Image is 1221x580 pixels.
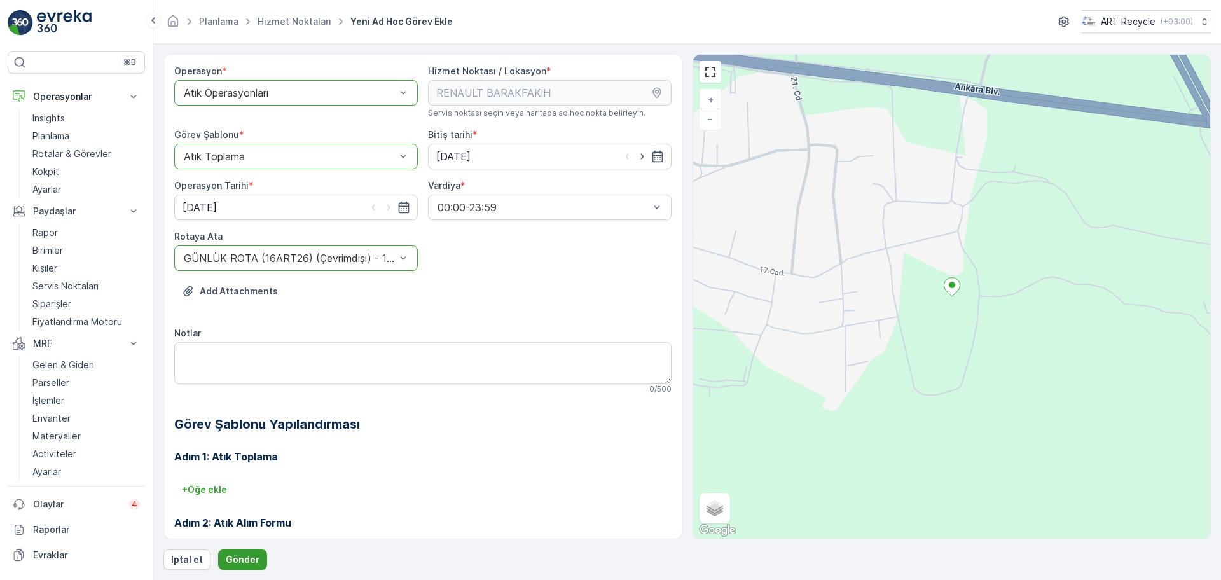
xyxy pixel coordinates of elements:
[174,449,672,464] h3: Adım 1: Atık Toplama
[32,359,94,371] p: Gelen & Giden
[428,144,672,169] input: dd/mm/yyyy
[174,180,249,191] label: Operasyon Tarihi
[8,84,145,109] button: Operasyonlar
[428,129,473,140] label: Bitiş tarihi
[701,494,729,522] a: Layers
[27,127,145,145] a: Planlama
[707,113,714,124] span: −
[27,313,145,331] a: Fiyatlandırma Motoru
[1161,17,1193,27] p: ( +03:00 )
[174,231,223,242] label: Rotaya Ata
[32,165,59,178] p: Kokpit
[174,195,418,220] input: dd/mm/yyyy
[27,163,145,181] a: Kokpit
[348,15,455,28] span: Yeni Ad Hoc Görev Ekle
[27,356,145,374] a: Gelen & Giden
[32,412,71,425] p: Envanter
[33,337,120,350] p: MRF
[218,549,267,570] button: Gönder
[27,145,145,163] a: Rotalar & Görevler
[32,394,64,407] p: İşlemler
[174,415,672,434] h2: Görev Şablonu Yapılandırması
[226,553,259,566] p: Gönder
[8,517,145,542] a: Raporlar
[199,16,238,27] a: Planlama
[32,376,69,389] p: Parseller
[696,522,738,539] img: Google
[32,148,111,160] p: Rotalar & Görevler
[163,549,210,570] button: İptal et
[8,10,33,36] img: logo
[428,180,460,191] label: Vardiya
[174,129,239,140] label: Görev Şablonu
[428,108,645,118] span: Servis noktası seçin veya haritada ad hoc nokta belirleyin.
[33,90,120,103] p: Operasyonlar
[708,94,714,105] span: +
[1082,10,1211,33] button: ART Recycle(+03:00)
[32,280,99,293] p: Servis Noktaları
[132,499,137,509] p: 4
[428,80,672,106] input: RENAULT BARAKFAKİH
[696,522,738,539] a: Bu bölgeyi Google Haritalar'da açın (yeni pencerede açılır)
[27,392,145,410] a: İşlemler
[32,298,71,310] p: Siparişler
[649,384,672,394] p: 0 / 500
[27,277,145,295] a: Servis Noktaları
[32,466,61,478] p: Ayarlar
[33,205,120,217] p: Paydaşlar
[8,542,145,568] a: Evraklar
[701,62,720,81] a: View Fullscreen
[32,430,81,443] p: Materyaller
[200,285,278,298] p: Add Attachments
[32,226,58,239] p: Rapor
[27,224,145,242] a: Rapor
[8,492,145,517] a: Olaylar4
[27,295,145,313] a: Siparişler
[33,498,121,511] p: Olaylar
[182,483,227,496] p: + Öğe ekle
[27,259,145,277] a: Kişiler
[27,445,145,463] a: Activiteler
[701,109,720,128] a: Uzaklaştır
[27,109,145,127] a: Insights
[33,549,140,562] p: Evraklar
[32,262,57,275] p: Kişiler
[123,57,136,67] p: ⌘B
[32,183,61,196] p: Ayarlar
[27,410,145,427] a: Envanter
[8,198,145,224] button: Paydaşlar
[1082,15,1096,29] img: image_23.png
[8,331,145,356] button: MRF
[27,374,145,392] a: Parseller
[258,16,331,27] a: Hizmet Noktaları
[428,66,546,76] label: Hizmet Noktası / Lokasyon
[32,315,122,328] p: Fiyatlandırma Motoru
[27,463,145,481] a: Ayarlar
[174,328,201,338] label: Notlar
[174,480,235,500] button: +Öğe ekle
[32,130,69,142] p: Planlama
[174,66,222,76] label: Operasyon
[1101,15,1155,28] p: ART Recycle
[27,427,145,445] a: Materyaller
[174,281,286,301] button: Dosya Yükle
[32,244,63,257] p: Birimler
[27,181,145,198] a: Ayarlar
[701,90,720,109] a: Yakınlaştır
[166,19,180,30] a: Ana Sayfa
[32,112,65,125] p: Insights
[33,523,140,536] p: Raporlar
[174,515,672,530] h3: Adım 2: Atık Alım Formu
[37,10,92,36] img: logo_light-DOdMpM7g.png
[32,448,76,460] p: Activiteler
[171,553,203,566] p: İptal et
[27,242,145,259] a: Birimler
